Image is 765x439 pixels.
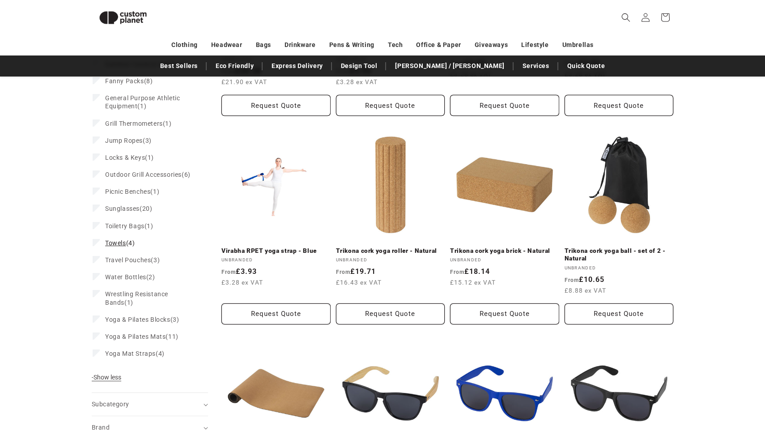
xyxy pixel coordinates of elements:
a: Lifestyle [521,37,548,53]
span: (2) [105,273,155,281]
a: Office & Paper [416,37,461,53]
span: Picnic Benches [105,188,150,195]
span: Yoga & Pilates Mats [105,333,166,340]
a: Clothing [171,37,198,53]
a: Eco Friendly [211,58,258,74]
span: (1) [105,94,193,110]
span: (3) [105,256,160,264]
span: (1) [105,153,154,162]
a: Drinkware [285,37,315,53]
span: (1) [105,290,193,306]
button: Request Quote [336,95,445,116]
span: Water Bottles [105,273,146,281]
span: (1) [105,188,159,196]
span: (6) [105,170,191,179]
span: (3) [105,315,179,324]
a: Services [518,58,554,74]
button: Request Quote [450,303,559,324]
span: (11) [105,332,178,341]
a: Bags [256,37,271,53]
span: Sunglasses [105,205,140,212]
span: Outdoor Grill Accessories [105,171,182,178]
a: Best Sellers [156,58,202,74]
span: Wrestling Resistance Bands [105,290,168,306]
span: General Purpose Athletic Equipment [105,94,180,110]
span: (8) [105,77,153,85]
a: Trikona cork yoga ball - set of 2 - Natural [565,247,674,263]
span: Travel Pouches [105,256,151,264]
summary: Search [616,8,636,27]
span: (1) [105,222,153,230]
span: Yoga & Pilates Blocks [105,316,170,323]
span: Show less [92,374,121,381]
button: Show less [92,373,124,386]
button: Request Quote [565,303,674,324]
span: Jump Ropes [105,137,143,144]
a: Headwear [211,37,242,53]
span: (1) [105,119,172,128]
span: Locks & Keys [105,154,145,161]
span: Yoga Mat Straps [105,350,156,357]
a: Trikona cork yoga roller - Natural [336,247,445,255]
button: Request Quote [221,303,331,324]
a: Design Tool [336,58,382,74]
span: - [92,374,93,381]
button: Request Quote [336,303,445,324]
a: Express Delivery [267,58,327,74]
span: Grill Thermometers [105,120,163,127]
a: Quick Quote [563,58,610,74]
span: (20) [105,205,152,213]
span: (4) [105,349,165,358]
span: Brand [92,424,110,431]
span: Fanny Packs [105,77,144,85]
button: Request Quote [565,95,674,116]
a: Umbrellas [562,37,594,53]
span: Towels [105,239,126,247]
span: Subcategory [92,401,129,408]
summary: Brand (0 selected) [92,416,208,439]
summary: Subcategory (0 selected) [92,393,208,416]
span: (4) [105,239,135,247]
a: Trikona cork yoga brick - Natural [450,247,559,255]
button: Request Quote [221,95,331,116]
button: Request Quote [450,95,559,116]
iframe: Chat Widget [612,342,765,439]
a: Giveaways [475,37,508,53]
a: [PERSON_NAME] / [PERSON_NAME] [391,58,509,74]
span: Toiletry Bags [105,222,144,230]
img: Custom Planet [92,4,154,32]
a: Virabha RPET yoga strap - Blue [221,247,331,255]
a: Pens & Writing [329,37,374,53]
span: (3) [105,136,152,145]
a: Tech [388,37,403,53]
